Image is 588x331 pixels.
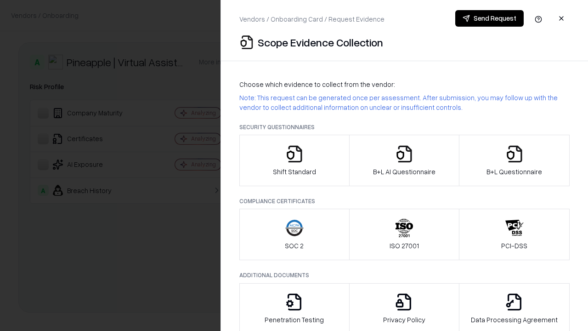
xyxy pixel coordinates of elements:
p: Penetration Testing [265,315,324,325]
p: ISO 27001 [390,241,419,251]
p: Choose which evidence to collect from the vendor: [239,80,570,89]
p: Compliance Certificates [239,197,570,205]
button: Shift Standard [239,135,350,186]
button: SOC 2 [239,209,350,260]
p: Additional Documents [239,271,570,279]
p: Data Processing Agreement [471,315,558,325]
button: ISO 27001 [349,209,460,260]
p: Scope Evidence Collection [258,35,383,50]
button: B+L Questionnaire [459,135,570,186]
p: B+L AI Questionnaire [373,167,435,177]
p: Security Questionnaires [239,123,570,131]
p: Vendors / Onboarding Card / Request Evidence [239,14,384,24]
button: B+L AI Questionnaire [349,135,460,186]
p: B+L Questionnaire [486,167,542,177]
p: SOC 2 [285,241,304,251]
button: PCI-DSS [459,209,570,260]
p: Shift Standard [273,167,316,177]
p: Privacy Policy [383,315,425,325]
p: PCI-DSS [501,241,527,251]
p: Note: This request can be generated once per assessment. After submission, you may follow up with... [239,93,570,112]
button: Send Request [455,10,524,27]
